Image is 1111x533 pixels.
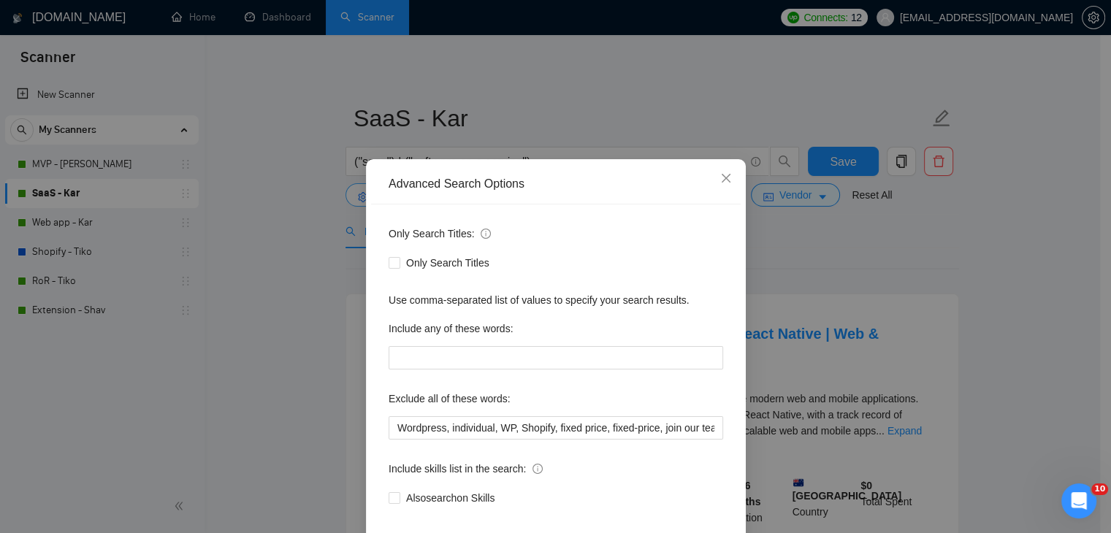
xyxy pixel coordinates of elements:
span: close [720,172,732,184]
span: info-circle [532,464,543,474]
label: Include any of these words: [389,317,513,340]
span: Also search on Skills [400,490,500,506]
span: Include skills list in the search: [389,461,543,477]
label: Exclude all of these words: [389,387,511,410]
div: Use comma-separated list of values to specify your search results. [389,292,723,308]
iframe: Intercom live chat [1061,483,1096,518]
span: Only Search Titles [400,255,495,271]
div: Advanced Search Options [389,176,723,192]
button: Close [706,159,746,199]
span: 10 [1091,483,1108,495]
span: info-circle [481,229,491,239]
span: Only Search Titles: [389,226,491,242]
